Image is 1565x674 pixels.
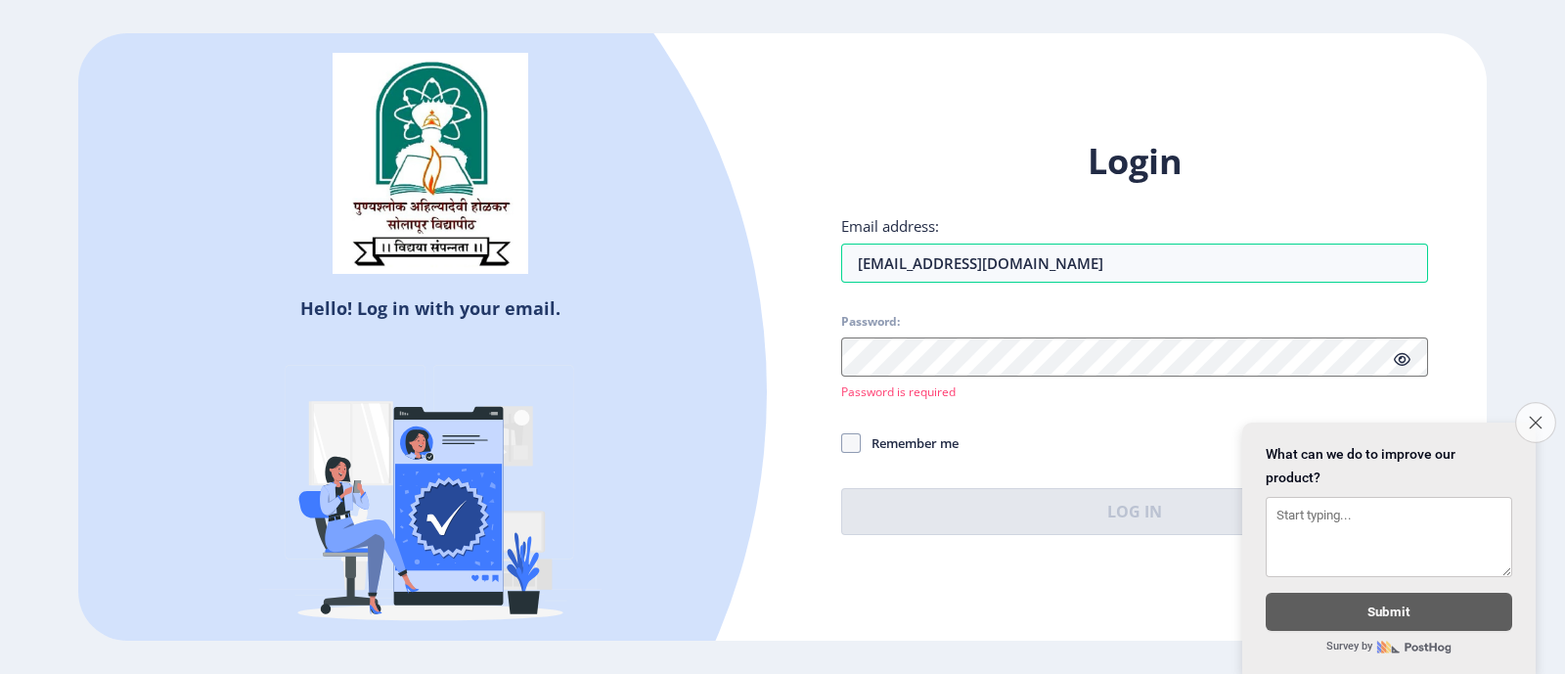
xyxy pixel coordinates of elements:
[841,138,1428,185] h1: Login
[333,53,528,274] img: sulogo.png
[841,488,1428,535] button: Log In
[861,431,959,455] span: Remember me
[841,383,956,400] span: Password is required
[841,314,900,330] label: Password:
[259,328,602,670] img: Verified-rafiki.svg
[841,244,1428,283] input: Email address
[841,216,939,236] label: Email address:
